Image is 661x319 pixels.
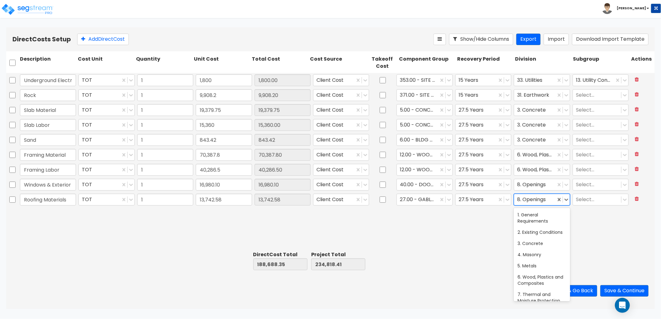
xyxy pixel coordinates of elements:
div: 6. Wood, Plastics and Composites [514,164,570,176]
div: Description [19,54,77,71]
div: Client Cost [313,164,369,176]
button: Export [516,34,541,45]
div: Client Cost [313,179,369,191]
div: 27.5 Years [455,134,511,146]
div: 6. Wood, Plastics and Composites [514,149,570,161]
div: 371.00 - SITE CLEARING, GRADING, & EXCAVATION [396,89,452,101]
div: 15 Years [455,89,511,101]
div: TOT [78,134,134,146]
div: TOT [78,179,134,191]
div: Client Cost [313,104,369,116]
div: 27.5 Years [455,164,511,176]
b: Direct Costs Setup [12,35,71,44]
div: 12.00 - WOOD & PLASTICS [396,164,452,176]
div: Subgroup [572,54,630,71]
div: 8. Openings [514,179,570,191]
div: TOT [78,119,134,131]
button: Delete Row [631,104,643,115]
div: Division [514,54,572,71]
div: Client Cost [313,149,369,161]
div: Client Cost [313,119,369,131]
div: TOT [78,164,134,176]
div: Direct Cost Total [253,251,307,258]
div: 7. Thermal and Moisture Protection [514,289,570,306]
div: 15 Years [455,74,511,86]
div: 27.5 Years [455,119,511,131]
div: 27.5 Years [455,104,511,116]
div: Client Cost [313,89,369,101]
div: 40.00 - DOORS & WINDOWS [396,179,452,191]
button: Reorder Items [434,34,446,45]
div: TOT [78,89,134,101]
div: 2. Existing Conditions [514,227,570,238]
div: 5.00 - CONCRETE [396,119,452,131]
div: Project Total [311,251,365,258]
div: TOT [78,74,134,86]
div: 27.5 Years [455,149,511,161]
div: 31. Earthwork [514,89,570,101]
div: 33. Utilities [514,74,570,86]
div: 3. Concrete [514,238,570,249]
button: Delete Row [631,74,643,85]
button: Save & Continue [600,285,649,297]
button: Download Import Template [572,34,649,45]
div: 3. Concrete [514,104,570,116]
div: 12.00 - WOOD & PLASTICS [396,149,452,161]
div: Cost Unit [77,54,134,71]
div: 27.5 Years [455,179,511,191]
button: Delete Row [631,179,643,190]
div: TOT [78,149,134,161]
div: Component Group [398,54,456,71]
div: Actions [630,54,655,71]
div: 13. Utility Connection (33059705) [573,74,629,86]
div: 3. Concrete [514,119,570,131]
div: 5. Metals [514,260,570,271]
button: Delete Row [631,164,643,175]
div: 3. Concrete [514,134,570,146]
img: avatar.png [602,3,613,14]
button: Import [544,34,569,45]
div: 6.00 - BLDG FOUNDATIONS [396,134,452,146]
b: [PERSON_NAME] [617,6,646,11]
div: 353.00 - SITE INCOMING ELECTRICAL [396,74,452,86]
button: AddDirectCost [77,34,129,45]
div: 1. General Requirements [514,209,570,227]
button: Delete Row [631,119,643,130]
div: 27.5 Years [455,194,511,206]
button: Delete Row [631,194,643,205]
button: Delete Row [631,89,643,100]
button: Delete Row [631,149,643,160]
img: logo_pro_r.png [1,3,54,16]
div: Client Cost [313,134,369,146]
div: Recovery Period [456,54,514,71]
button: Save & Go Back [551,285,597,297]
button: Show/Hide Columns [449,34,513,45]
div: TOT [78,104,134,116]
div: Open Intercom Messenger [615,298,630,313]
div: 8. Openings [514,194,570,206]
div: TOT [78,194,134,206]
div: 6. Wood, Plastics and Composites [514,271,570,289]
div: Total Cost [251,54,309,71]
div: 4. Masonry [514,249,570,260]
div: Cost Source [309,54,367,71]
div: 27.00 - GABLED WOOD ROOF STRUCTURE [396,194,452,206]
div: Takeoff Cost [367,54,398,71]
div: 5.00 - CONCRETE [396,104,452,116]
div: Client Cost [313,74,369,86]
div: Unit Cost [193,54,251,71]
div: Client Cost [313,194,369,206]
div: Quantity [135,54,193,71]
button: Delete Row [631,134,643,145]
